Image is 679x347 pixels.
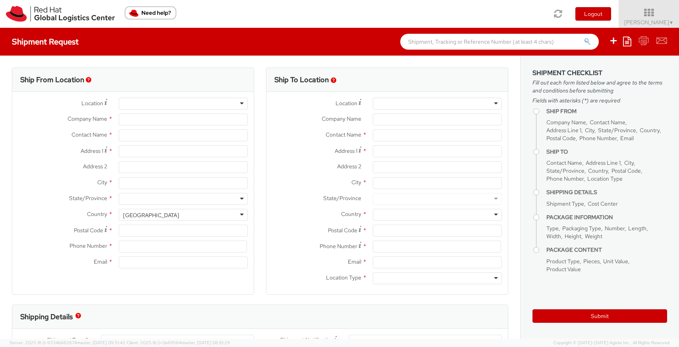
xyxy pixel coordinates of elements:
span: Width [546,233,561,240]
span: Location Type [587,175,623,182]
h3: Ship To Location [274,76,329,84]
span: Product Type [546,258,580,265]
span: Company Name [322,115,361,122]
h4: Ship To [546,149,667,155]
img: rh-logistics-00dfa346123c4ec078e1.svg [6,6,115,22]
span: Address 2 [337,163,361,170]
span: City [624,159,634,166]
span: Location [81,100,103,107]
span: Fill out each form listed below and agree to the terms and conditions before submitting [532,79,667,94]
span: Phone Number [69,242,107,249]
span: Contact Name [326,131,361,138]
span: Country [640,127,660,134]
span: Weight [585,233,602,240]
span: Email [348,258,361,265]
span: Phone Number [579,135,617,142]
h4: Shipment Request [12,37,79,46]
span: City [351,179,361,186]
button: Need help? [125,6,176,19]
span: State/Province [323,195,361,202]
span: Phone Number [320,243,357,250]
span: Shipment Type [47,336,85,345]
h4: Ship From [546,108,667,114]
span: Postal Code [328,227,357,234]
span: Address Line 1 [546,127,581,134]
h4: Package Information [546,214,667,220]
span: Pieces [583,258,600,265]
span: master, [DATE] 09:51:42 [77,340,125,345]
h3: Shipping Details [20,313,73,321]
div: [GEOGRAPHIC_DATA] [123,211,179,219]
span: Postal Code [611,167,641,174]
span: Company Name [68,115,107,122]
span: Postal Code [546,135,576,142]
span: Contact Name [71,131,107,138]
span: Fields with asterisks (*) are required [532,96,667,104]
span: Shipment Type [546,200,584,207]
h4: Shipping Details [546,189,667,195]
span: Email [620,135,634,142]
span: Address 1 [81,147,103,154]
span: State/Province [69,195,107,202]
h4: Package Content [546,247,667,253]
span: Unit Value [603,258,628,265]
span: Height [565,233,581,240]
span: Address Line 1 [586,159,621,166]
span: Location Type [326,274,361,281]
span: Country [588,167,608,174]
span: Type [546,225,559,232]
span: Client: 2025.18.0-0e69584 [127,340,230,345]
span: Address 1 [335,147,357,154]
span: State/Province [598,127,636,134]
span: Country [341,210,361,218]
span: Cost Center [588,200,618,207]
span: Location [336,100,357,107]
span: Copyright © [DATE]-[DATE] Agistix Inc., All Rights Reserved [553,340,669,346]
span: Phone Number [546,175,584,182]
button: Logout [575,7,611,21]
span: City [97,179,107,186]
span: Server: 2025.18.0-9334b682874 [10,340,125,345]
span: Contact Name [590,119,625,126]
span: Country [87,210,107,218]
span: Contact Name [546,159,582,166]
button: Submit [532,309,667,323]
span: City [585,127,594,134]
h3: Shipment Checklist [532,69,667,77]
span: Packaging Type [562,225,601,232]
h3: Ship From Location [20,76,84,84]
span: ▼ [669,19,674,26]
span: Product Value [546,266,581,273]
span: Length [628,225,646,232]
span: master, [DATE] 08:10:29 [181,340,230,345]
span: Email [94,258,107,265]
span: Postal Code [74,227,103,234]
span: Company Name [546,119,586,126]
span: State/Province [546,167,584,174]
input: Shipment, Tracking or Reference Number (at least 4 chars) [400,34,599,50]
span: Shipment Notification [280,336,334,344]
span: Address 2 [83,163,107,170]
span: [PERSON_NAME] [624,19,674,26]
span: Number [605,225,625,232]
